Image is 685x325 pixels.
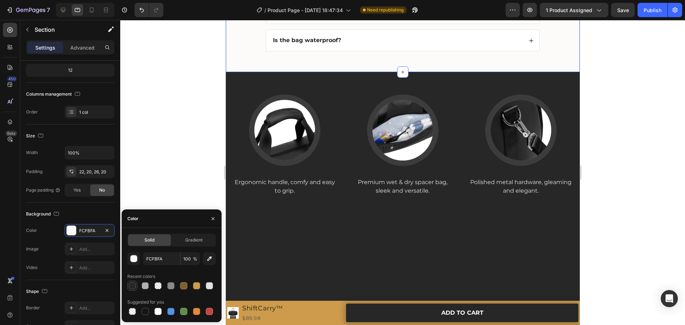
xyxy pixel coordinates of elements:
[617,7,629,13] span: Save
[638,3,668,17] button: Publish
[79,246,113,253] div: Add...
[70,44,95,51] p: Advanced
[26,149,38,156] div: Width
[611,3,635,17] button: Save
[79,228,100,234] div: FCFBFA
[26,227,37,234] div: Color
[5,131,17,136] div: Beta
[259,75,331,146] img: Alt Image
[26,246,39,252] div: Image
[264,6,266,14] span: /
[99,187,105,193] span: No
[73,187,81,193] span: Yes
[26,209,61,219] div: Background
[367,7,404,13] span: Need republishing
[26,264,37,271] div: Video
[47,6,50,14] p: 7
[26,305,40,311] div: Border
[661,290,678,307] div: Open Intercom Messenger
[546,6,592,14] span: 1 product assigned
[3,3,53,17] button: 7
[79,265,113,271] div: Add...
[144,237,154,243] span: Solid
[242,158,348,175] p: Polished metal hardware, gleaming and elegant.
[35,25,93,34] p: Section
[26,287,49,296] div: Shape
[79,305,113,311] div: Add...
[26,109,38,115] div: Order
[79,109,113,116] div: 1 col
[185,237,203,243] span: Gradient
[127,299,164,305] div: Suggested for you
[135,3,163,17] div: Undo/Redo
[26,187,61,193] div: Page padding
[65,146,114,159] input: Auto
[79,169,113,175] div: 22, 20, 26, 20
[644,6,661,14] div: Publish
[26,168,42,175] div: Padding
[7,76,17,82] div: 450
[26,90,82,99] div: Columns management
[127,273,155,280] div: Recent colors
[27,65,113,75] div: 12
[226,20,580,325] iframe: Design area
[35,44,55,51] p: Settings
[268,6,343,14] span: Product Page - [DATE] 18:47:34
[127,215,138,222] div: Color
[193,256,197,262] span: %
[26,131,45,141] div: Size
[143,252,180,265] input: Eg: FFFFFF
[540,3,608,17] button: 1 product assigned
